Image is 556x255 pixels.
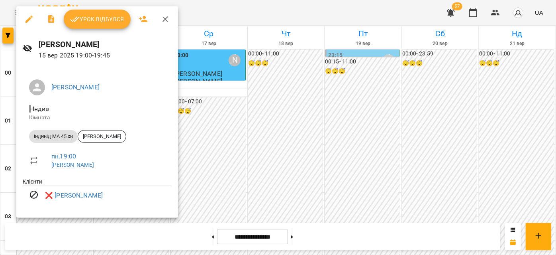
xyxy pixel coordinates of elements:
h6: [PERSON_NAME] [39,38,172,51]
a: пн , 19:00 [51,152,76,160]
p: 15 вер 2025 19:00 - 19:45 [39,51,172,60]
svg: Візит скасовано [29,190,39,200]
span: - Індив [29,105,51,113]
span: [PERSON_NAME] [78,133,126,140]
a: [PERSON_NAME] [51,83,100,91]
a: [PERSON_NAME] [51,162,94,168]
a: ❌ [PERSON_NAME] [45,191,103,200]
p: Кімната [29,114,165,122]
ul: Клієнти [23,178,172,208]
span: індивід МА 45 хв [29,133,78,140]
button: Урок відбувся [64,10,131,29]
div: [PERSON_NAME] [78,130,126,143]
span: Урок відбувся [70,14,124,24]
